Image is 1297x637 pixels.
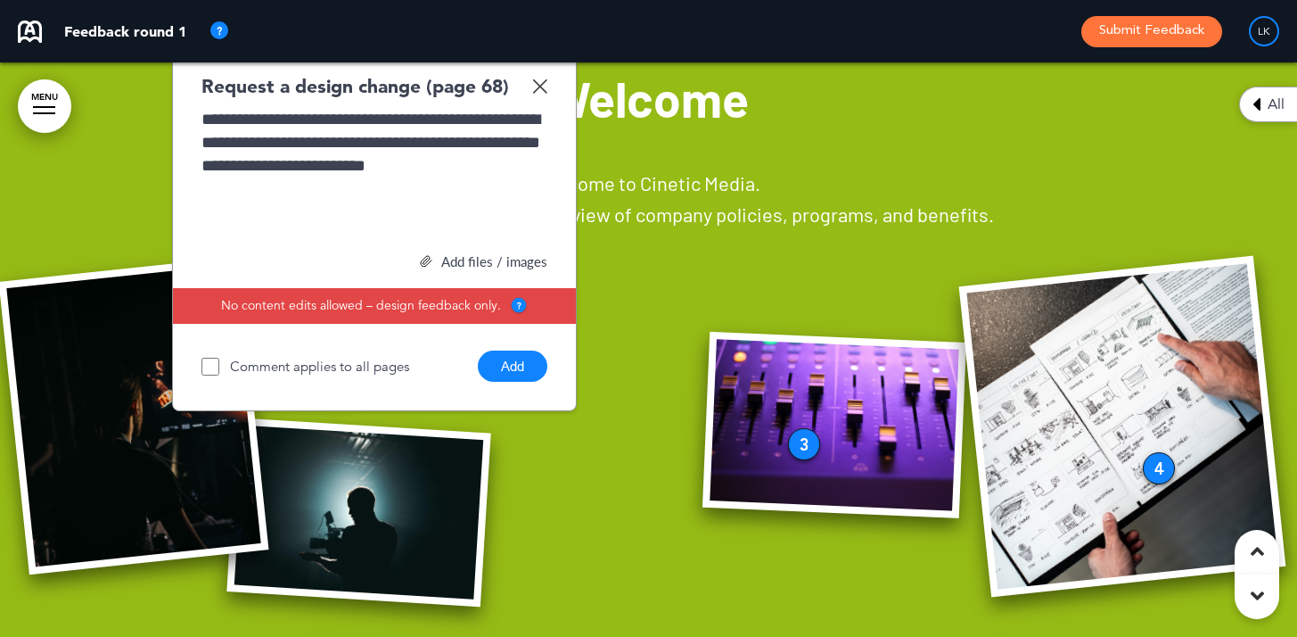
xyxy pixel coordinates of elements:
[64,24,186,38] p: Feedback round 1
[478,351,547,382] button: Add
[788,428,820,460] div: 3
[1143,452,1175,484] div: 4
[1249,16,1279,46] div: LK
[226,418,490,607] img: pexels-photo-3379934.jpeg
[959,256,1286,598] img: photo-1624961151169-b3df5c0f06ab
[1081,16,1222,47] button: Submit Feedback
[532,79,547,94] img: close
[702,332,966,518] img: photo-1506704888326-3b8834edb40a
[303,203,994,226] span: This handbook provides an overview of company policies, programs, and benefits.
[420,255,432,268] img: close
[173,288,576,324] div: No content edits allowed – design feedback only.
[537,171,760,194] span: Welcome to Cinetic Media.
[548,69,749,128] span: Welcome
[201,255,547,269] div: Add files / images
[1268,97,1285,112] span: All
[18,79,71,133] a: MENU
[18,21,42,43] img: airmason-logo
[510,297,528,315] img: tooltip_icon.svg
[230,360,409,373] span: Comment applies to all pages
[201,73,509,99] div: Request a design change (page 68)
[209,21,230,42] img: tooltip_icon.svg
